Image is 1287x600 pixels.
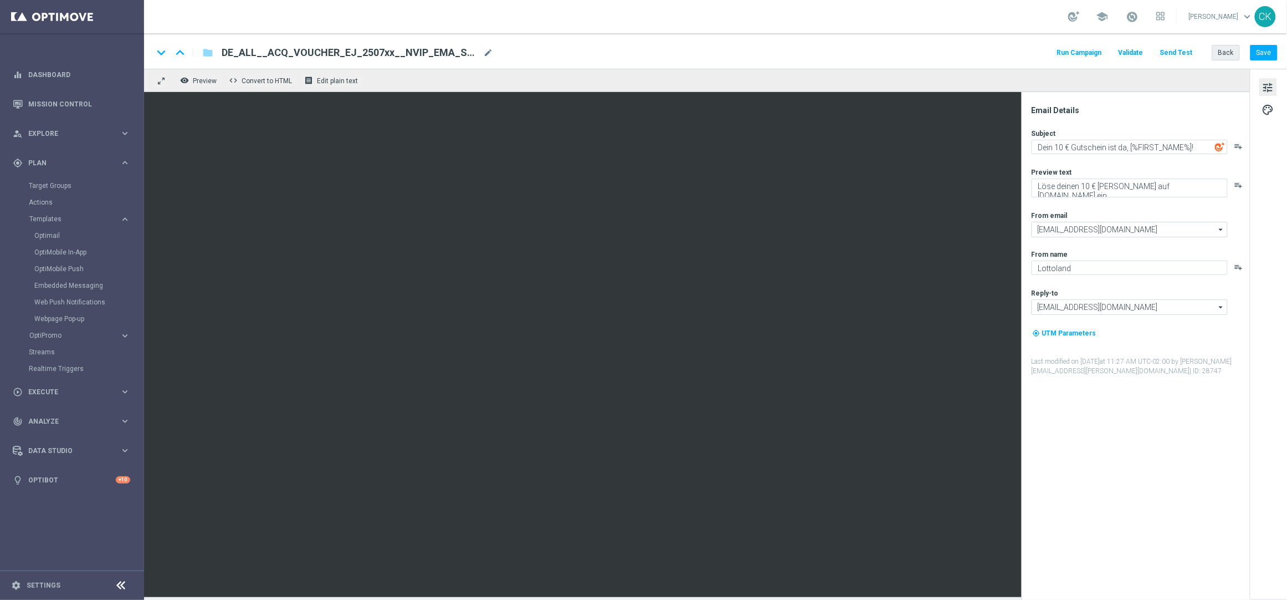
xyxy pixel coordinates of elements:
i: keyboard_arrow_down [153,44,170,61]
a: OptiMobile Push [34,265,115,273]
i: keyboard_arrow_up [172,44,188,61]
button: gps_fixed Plan keyboard_arrow_right [12,159,131,167]
a: OptiMobile In-App [34,248,115,257]
span: Execute [28,389,120,395]
div: Webpage Pop-up [34,311,143,327]
button: equalizer Dashboard [12,70,131,79]
label: Last modified on [DATE] at 11:27 AM UTC-02:00 by [PERSON_NAME][EMAIL_ADDRESS][PERSON_NAME][DOMAIN... [1032,357,1249,376]
label: From name [1032,250,1068,259]
div: OptiMobile Push [34,261,143,277]
a: Optimail [34,231,115,240]
span: Convert to HTML [242,77,292,85]
button: playlist_add [1234,142,1243,151]
input: Select [1032,222,1228,237]
button: playlist_add [1234,181,1243,190]
div: Realtime Triggers [29,360,143,377]
div: Explore [13,129,120,139]
button: tune [1259,78,1277,96]
button: person_search Explore keyboard_arrow_right [12,129,131,138]
div: Optimail [34,227,143,244]
i: remove_red_eye [180,76,189,85]
i: equalizer [13,70,23,80]
span: tune [1262,80,1274,95]
button: Templates keyboard_arrow_right [29,215,131,223]
i: keyboard_arrow_right [120,387,130,397]
div: CK [1255,6,1276,27]
span: Templates [29,216,109,222]
a: Actions [29,198,115,207]
label: Preview text [1032,168,1072,177]
div: Execute [13,387,120,397]
div: Optibot [13,465,130,495]
button: my_location UTM Parameters [1032,327,1098,339]
div: Target Groups [29,177,143,194]
i: arrow_drop_down [1216,300,1227,314]
div: OptiPromo [29,327,143,344]
label: Subject [1032,129,1056,138]
div: Data Studio [13,446,120,456]
a: Webpage Pop-up [34,314,115,323]
a: Realtime Triggers [29,364,115,373]
button: Data Studio keyboard_arrow_right [12,446,131,455]
button: code Convert to HTML [226,73,297,88]
button: Mission Control [12,100,131,109]
span: Validate [1119,49,1144,57]
i: keyboard_arrow_right [120,214,130,225]
div: Plan [13,158,120,168]
div: OptiPromo [29,332,120,339]
button: remove_red_eye Preview [177,73,222,88]
input: Select [1032,299,1228,315]
a: Web Push Notifications [34,298,115,307]
button: Save [1250,45,1278,60]
i: keyboard_arrow_right [120,128,130,139]
button: track_changes Analyze keyboard_arrow_right [12,417,131,426]
a: Streams [29,348,115,357]
div: Embedded Messaging [34,277,143,294]
div: Mission Control [13,89,130,119]
button: playlist_add [1234,263,1243,272]
i: keyboard_arrow_right [120,157,130,168]
a: Settings [27,582,60,589]
div: Streams [29,344,143,360]
span: DE_ALL__ACQ_VOUCHER_EJ_2507xx__NVIP_EMA_SER_LT [222,46,479,59]
div: Dashboard [13,60,130,89]
i: play_circle_outline [13,387,23,397]
div: Templates [29,211,143,327]
span: Edit plain text [317,77,358,85]
div: +10 [116,476,130,484]
button: Send Test [1158,45,1194,60]
div: Analyze [13,416,120,426]
button: lightbulb Optibot +10 [12,476,131,485]
a: Dashboard [28,60,130,89]
button: receipt Edit plain text [301,73,363,88]
button: OptiPromo keyboard_arrow_right [29,331,131,340]
i: arrow_drop_down [1216,222,1227,237]
span: keyboard_arrow_down [1242,11,1254,23]
span: | ID: 28747 [1190,367,1222,375]
i: person_search [13,129,23,139]
button: Back [1212,45,1240,60]
a: Target Groups [29,181,115,190]
button: play_circle_outline Execute keyboard_arrow_right [12,388,131,396]
span: Preview [193,77,217,85]
a: Optibot [28,465,116,495]
a: Embedded Messaging [34,281,115,290]
i: track_changes [13,416,23,426]
span: Analyze [28,418,120,425]
a: [PERSON_NAME]keyboard_arrow_down [1188,8,1255,25]
span: Data Studio [28,448,120,454]
span: school [1096,11,1109,23]
i: my_location [1033,329,1040,337]
img: optiGenie.svg [1215,142,1225,152]
i: keyboard_arrow_right [120,416,130,426]
i: keyboard_arrow_right [120,445,130,456]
